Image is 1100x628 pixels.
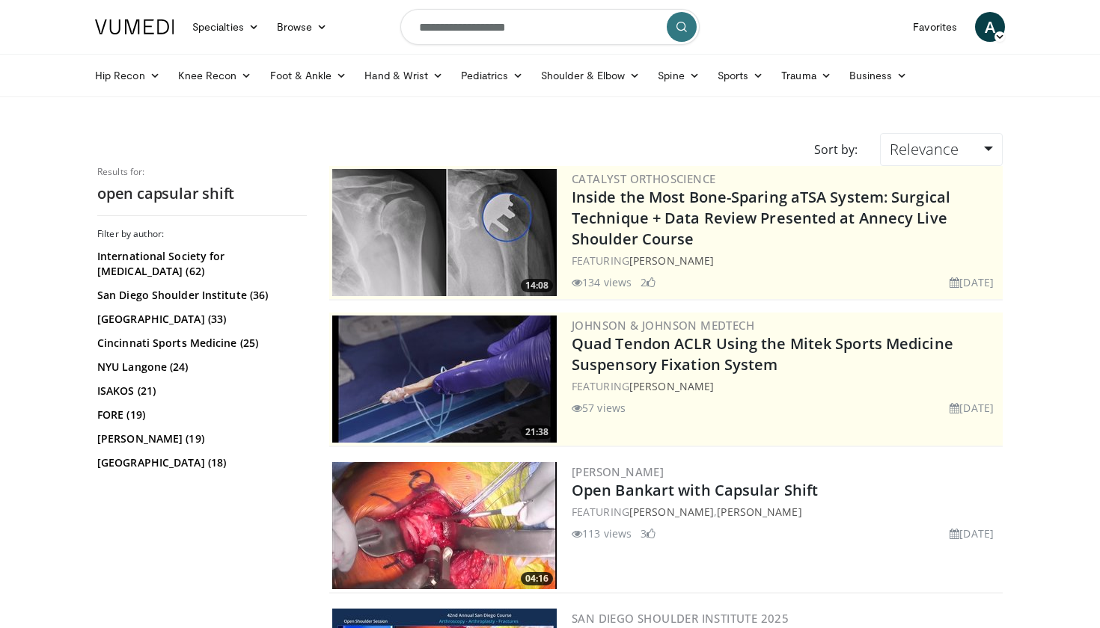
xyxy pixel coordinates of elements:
[803,133,869,166] div: Sort by:
[97,228,307,240] h3: Filter by author:
[332,462,557,589] img: 8da3ba5e-a89f-4f6f-bed1-a0be957799f6.300x170_q85_crop-smart_upscale.jpg
[641,274,656,290] li: 2
[572,171,715,186] a: Catalyst OrthoScience
[532,61,649,90] a: Shoulder & Elbow
[840,61,917,90] a: Business
[86,61,169,90] a: Hip Recon
[332,462,557,589] a: 04:16
[572,480,818,500] a: Open Bankart with Capsular Shift
[629,379,714,393] a: [PERSON_NAME]
[572,504,1000,520] div: FEATURING ,
[629,505,714,519] a: [PERSON_NAME]
[97,431,303,446] a: [PERSON_NAME] (19)
[97,249,303,279] a: International Society for [MEDICAL_DATA] (62)
[97,288,303,303] a: San Diego Shoulder Institute (36)
[183,12,268,42] a: Specialties
[572,400,626,416] li: 57 views
[572,464,664,479] a: [PERSON_NAME]
[572,526,632,541] li: 113 views
[332,169,557,296] img: 9f15458b-d013-4cfd-976d-a83a3859932f.300x170_q85_crop-smart_upscale.jpg
[332,169,557,296] a: 14:08
[355,61,452,90] a: Hand & Wrist
[97,166,307,178] p: Results for:
[97,312,303,327] a: [GEOGRAPHIC_DATA] (33)
[521,425,553,439] span: 21:38
[97,455,303,470] a: [GEOGRAPHIC_DATA] (18)
[880,133,1003,166] a: Relevance
[332,315,557,443] a: 21:38
[904,12,966,42] a: Favorites
[452,61,532,90] a: Pediatrics
[97,407,303,422] a: FORE (19)
[572,253,1000,268] div: FEATURING
[950,526,994,541] li: [DATE]
[649,61,708,90] a: Spine
[890,139,959,159] span: Relevance
[572,187,950,249] a: Inside the Most Bone-Sparing aTSA System: Surgical Technique + Data Review Presented at Annecy Li...
[97,360,303,375] a: NYU Langone (24)
[400,9,700,45] input: Search topics, interventions
[169,61,261,90] a: Knee Recon
[950,274,994,290] li: [DATE]
[717,505,801,519] a: [PERSON_NAME]
[772,61,840,90] a: Trauma
[572,611,789,626] a: San Diego Shoulder Institute 2025
[950,400,994,416] li: [DATE]
[641,526,656,541] li: 3
[332,315,557,443] img: b78fd9da-dc16-4fd1-a89d-538d899827f1.300x170_q85_crop-smart_upscale.jpg
[261,61,356,90] a: Foot & Ankle
[97,184,307,203] h2: open capsular shift
[521,279,553,292] span: 14:08
[521,572,553,585] span: 04:16
[572,274,632,290] li: 134 views
[572,318,754,333] a: Johnson & Johnson MedTech
[572,378,1000,394] div: FEATURING
[268,12,337,42] a: Browse
[629,253,714,268] a: [PERSON_NAME]
[97,384,303,398] a: ISAKOS (21)
[709,61,773,90] a: Sports
[572,333,953,375] a: Quad Tendon ACLR Using the Mitek Sports Medicine Suspensory Fixation System
[97,336,303,351] a: Cincinnati Sports Medicine (25)
[95,19,174,34] img: VuMedi Logo
[975,12,1005,42] a: A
